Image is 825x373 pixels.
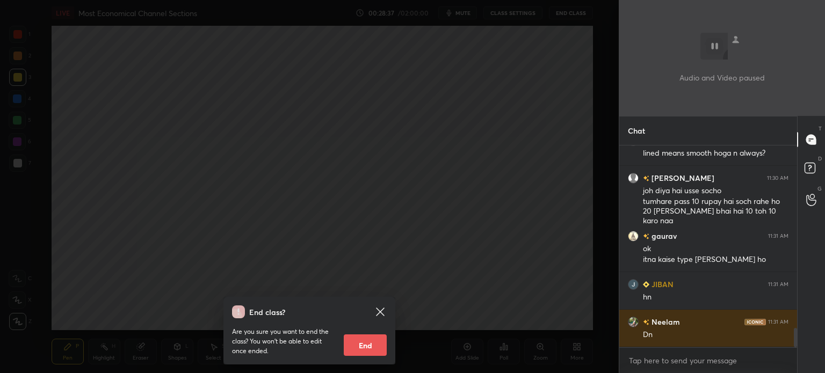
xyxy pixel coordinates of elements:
div: grid [619,145,797,347]
p: D [818,155,822,163]
button: End [344,334,387,356]
div: joh diya hai usse socho [643,186,788,196]
div: ok [643,244,788,254]
p: Audio and Video paused [679,72,765,83]
div: itna kaise type [PERSON_NAME] ho [643,254,788,265]
img: no-rating-badge.077c3623.svg [643,175,649,181]
img: no-rating-badge.077c3623.svg [643,233,649,239]
p: Are you sure you want to end the class? You won’t be able to edit once ended. [232,327,335,356]
p: G [817,185,822,193]
div: hn [643,292,788,303]
img: Learner_Badge_beginner_1_8b307cf2a0.svg [643,281,649,288]
div: 11:31 AM [768,319,788,325]
img: 0bbe922dbdd0442daaa8d4efdbade835.jpg [628,317,639,327]
h4: End class? [249,306,285,318]
img: no-rating-badge.077c3623.svg [643,319,649,325]
div: 11:31 AM [768,281,788,288]
img: default.png [628,173,639,184]
h6: gaurav [649,230,677,242]
img: 8b4789a203ec4ddab6f8fe497d0358b7.jpg [628,231,639,242]
div: Dn [643,330,788,340]
div: 11:31 AM [768,233,788,239]
div: 11:30 AM [767,175,788,181]
p: T [819,125,822,133]
div: lined means smooth hoga n always? [643,148,788,159]
h6: [PERSON_NAME] [649,172,714,184]
h6: JIBAN [649,279,674,290]
p: Chat [619,116,654,145]
img: iconic-dark.1390631f.png [744,319,766,325]
h6: Neelam [649,316,680,327]
div: tumhare pass 10 rupay hai soch rahe ho 20 [PERSON_NAME] bhai hai 10 toh 10 karo naa [643,196,788,226]
img: 329a8c3556e14f899e0953d36bbdcf17.89677019_3 [628,279,639,290]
